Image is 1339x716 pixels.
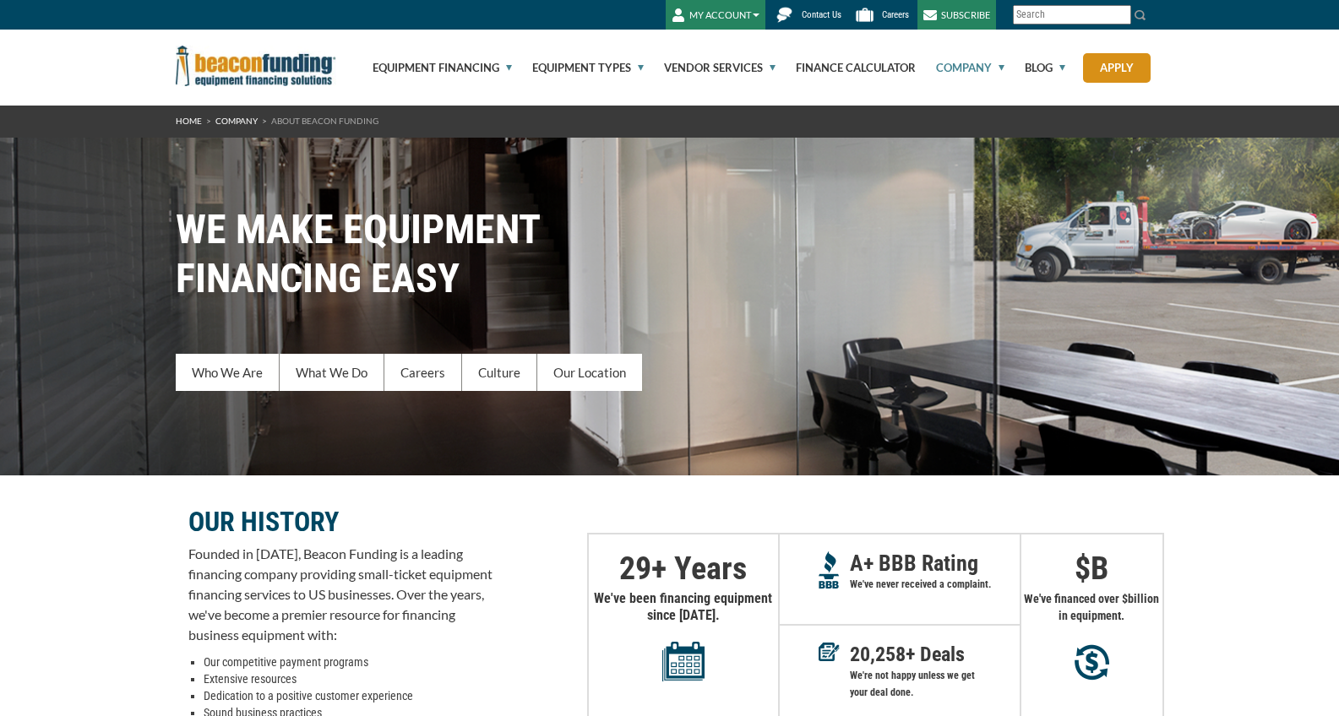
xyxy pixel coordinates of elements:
p: We're not happy unless we get your deal done. [850,667,1020,701]
img: Beacon Funding Corporation [176,46,336,86]
p: OUR HISTORY [188,512,493,532]
a: Careers [384,354,462,391]
span: Careers [882,9,909,20]
a: Clear search text [1113,8,1127,22]
img: Years in equipment financing [662,641,705,681]
p: + Deals [850,646,1020,663]
p: Founded in [DATE], Beacon Funding is a leading financing company providing small-ticket equipment... [188,544,493,645]
a: Company [215,116,258,126]
p: We've been financing equipment since [DATE]. [589,590,778,681]
a: Culture [462,354,537,391]
a: Our Location [537,354,642,391]
p: A+ BBB Rating [850,555,1020,572]
img: Search [1134,8,1147,22]
a: Equipment Types [513,30,644,106]
span: Contact Us [802,9,841,20]
p: We've financed over $ billion in equipment. [1021,590,1162,624]
a: Company [917,30,1004,106]
li: Dedication to a positive customer experience [204,687,493,704]
a: Who We Are [176,354,280,391]
span: 20,258 [850,643,906,666]
p: + Years [589,560,778,577]
input: Search [1013,5,1131,24]
li: Extensive resources [204,670,493,687]
a: Equipment Financing [353,30,512,106]
a: What We Do [280,354,384,391]
a: Blog [1005,30,1065,106]
h1: WE MAKE EQUIPMENT FINANCING EASY [176,205,1164,303]
p: We've never received a complaint. [850,576,1020,593]
span: About Beacon Funding [271,116,378,126]
a: Vendor Services [645,30,776,106]
a: Apply [1083,53,1151,83]
a: Finance Calculator [776,30,916,106]
a: HOME [176,116,202,126]
img: Millions in equipment purchases [1075,644,1109,681]
a: Beacon Funding Corporation [176,57,336,71]
span: 29 [619,550,651,587]
img: A+ Reputation BBB [819,551,840,589]
img: Deals in Equipment Financing [819,643,840,661]
p: $ B [1021,560,1162,577]
li: Our competitive payment programs [204,654,493,670]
